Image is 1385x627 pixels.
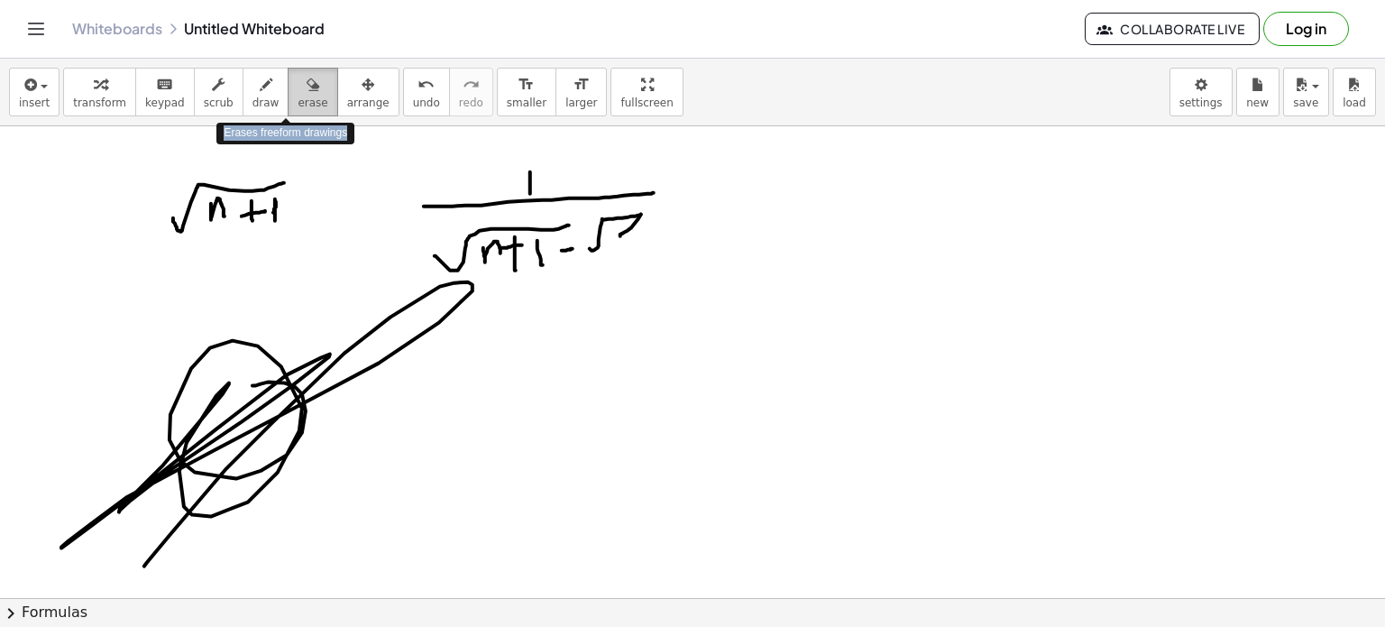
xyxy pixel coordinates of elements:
[497,68,556,116] button: format_sizesmaller
[73,97,126,109] span: transform
[620,97,673,109] span: fullscreen
[252,97,280,109] span: draw
[518,74,535,96] i: format_size
[1169,68,1233,116] button: settings
[145,97,185,109] span: keypad
[347,97,390,109] span: arrange
[288,68,337,116] button: erase
[565,97,597,109] span: larger
[22,14,50,43] button: Toggle navigation
[19,97,50,109] span: insert
[243,68,289,116] button: draw
[156,74,173,96] i: keyboard
[1100,21,1244,37] span: Collaborate Live
[573,74,590,96] i: format_size
[72,20,162,38] a: Whiteboards
[1343,97,1366,109] span: load
[337,68,399,116] button: arrange
[9,68,60,116] button: insert
[459,97,483,109] span: redo
[1179,97,1223,109] span: settings
[1283,68,1329,116] button: save
[298,97,327,109] span: erase
[194,68,243,116] button: scrub
[135,68,195,116] button: keyboardkeypad
[1293,97,1318,109] span: save
[507,97,546,109] span: smaller
[1333,68,1376,116] button: load
[1263,12,1349,46] button: Log in
[1246,97,1269,109] span: new
[463,74,480,96] i: redo
[610,68,683,116] button: fullscreen
[555,68,607,116] button: format_sizelarger
[216,123,354,143] div: Erases freeform drawings
[413,97,440,109] span: undo
[403,68,450,116] button: undoundo
[449,68,493,116] button: redoredo
[417,74,435,96] i: undo
[1085,13,1260,45] button: Collaborate Live
[63,68,136,116] button: transform
[1236,68,1280,116] button: new
[204,97,234,109] span: scrub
